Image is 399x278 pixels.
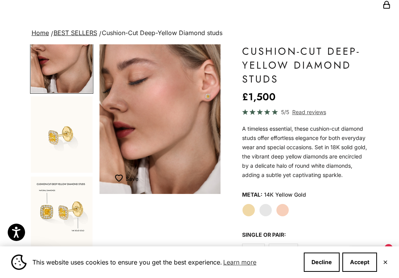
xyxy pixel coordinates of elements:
[242,229,286,241] legend: Single or Pair:
[242,125,367,178] span: A timeless essential, these cushion-cut diamond studs offer effortless elegance for both everyday...
[242,44,369,86] h1: Cushion-Cut Deep-Yellow Diamond studs
[99,44,221,194] img: #YellowGold #WhiteGold #RoseGold
[31,177,93,253] img: #YellowGold
[115,171,138,186] button: Add to Wishlist
[54,29,97,37] a: BEST SELLERS
[30,96,93,174] button: Go to item 6
[99,44,221,194] div: Item 5 of 15
[32,256,298,268] span: This website uses cookies to ensure you get the best experience.
[264,189,306,200] variant-option-value: 14K Yellow Gold
[30,16,93,94] button: Go to item 5
[242,89,276,104] sale-price: £1,500
[102,29,222,37] span: Cushion-Cut Deep-Yellow Diamond studs
[281,108,289,116] span: 5/5
[383,260,388,265] button: Close
[242,189,263,200] legend: Metal:
[31,96,93,173] img: #YellowGold
[222,256,258,268] a: Learn more
[342,253,377,272] button: Accept
[31,17,93,93] img: #YellowGold #WhiteGold #RoseGold
[292,108,326,116] span: Read reviews
[30,176,93,254] button: Go to item 9
[304,253,340,272] button: Decline
[115,174,126,182] img: wishlist
[242,108,369,116] a: 5/5 Read reviews
[11,254,27,270] img: Cookie banner
[32,29,49,37] a: Home
[30,28,369,39] nav: breadcrumbs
